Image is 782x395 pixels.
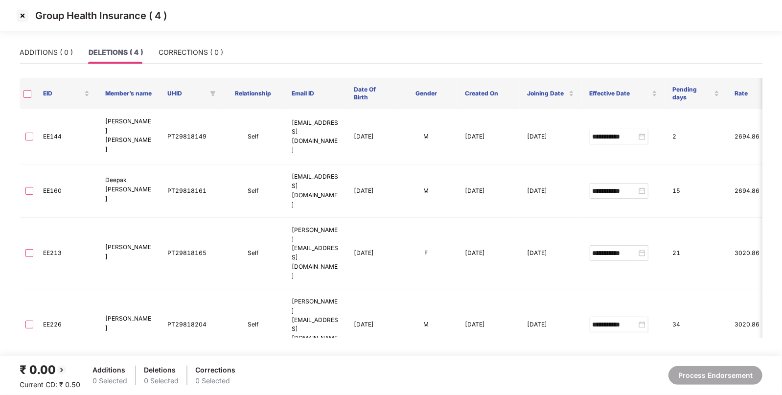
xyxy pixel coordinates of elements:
td: PT29818165 [160,218,222,289]
span: filter [208,88,218,99]
td: F [395,218,457,289]
div: 0 Selected [195,375,235,386]
span: filter [210,91,216,96]
td: PT29818149 [160,109,222,164]
td: M [395,109,457,164]
th: Effective Date [582,78,665,109]
span: EID [43,90,82,97]
div: CORRECTIONS ( 0 ) [159,47,223,58]
div: 0 Selected [144,375,179,386]
th: Date Of Birth [346,78,395,109]
td: [DATE] [457,289,519,361]
td: Self [222,289,284,361]
td: [DATE] [457,164,519,217]
td: Self [222,164,284,217]
p: Deepak [PERSON_NAME] [105,176,152,204]
td: [DATE] [520,164,582,217]
button: Process Endorsement [668,366,762,385]
td: EE160 [35,164,97,217]
p: [PERSON_NAME] [105,314,152,333]
td: PT29818204 [160,289,222,361]
td: PT29818161 [160,164,222,217]
div: Additions [92,365,127,375]
td: EE213 [35,218,97,289]
th: Gender [395,78,457,109]
td: M [395,164,457,217]
td: [DATE] [457,218,519,289]
img: svg+xml;base64,PHN2ZyBpZD0iQmFjay0yMHgyMCIgeG1sbnM9Imh0dHA6Ly93d3cudzMub3JnLzIwMDAvc3ZnIiB3aWR0aD... [56,364,68,376]
td: [DATE] [346,109,395,164]
td: [DATE] [520,289,582,361]
td: [PERSON_NAME][EMAIL_ADDRESS][DOMAIN_NAME] [284,289,346,361]
div: 0 Selected [92,375,127,386]
td: 34 [665,289,727,361]
td: M [395,289,457,361]
th: Created On [457,78,519,109]
th: Relationship [222,78,284,109]
div: DELETIONS ( 4 ) [89,47,143,58]
td: [DATE] [520,218,582,289]
td: [DATE] [346,218,395,289]
th: Joining Date [520,78,582,109]
td: [DATE] [346,289,395,361]
th: EID [35,78,97,109]
td: 21 [665,218,727,289]
th: Member’s name [97,78,160,109]
span: Joining Date [528,90,567,97]
span: Pending days [673,86,712,101]
div: Deletions [144,365,179,375]
td: [PERSON_NAME][EMAIL_ADDRESS][DOMAIN_NAME] [284,218,346,289]
td: EE144 [35,109,97,164]
span: Effective Date [590,90,650,97]
div: ₹ 0.00 [20,361,80,379]
img: svg+xml;base64,PHN2ZyBpZD0iQ3Jvc3MtMzJ4MzIiIHhtbG5zPSJodHRwOi8vd3d3LnczLm9yZy8yMDAwL3N2ZyIgd2lkdG... [15,8,30,23]
div: Corrections [195,365,235,375]
td: 15 [665,164,727,217]
th: Pending days [665,78,727,109]
p: Group Health Insurance ( 4 ) [35,10,167,22]
th: Email ID [284,78,346,109]
td: 2 [665,109,727,164]
td: [EMAIL_ADDRESS][DOMAIN_NAME] [284,109,346,164]
td: [DATE] [520,109,582,164]
td: EE226 [35,289,97,361]
td: Self [222,218,284,289]
p: [PERSON_NAME] [105,243,152,261]
td: [EMAIL_ADDRESS][DOMAIN_NAME] [284,164,346,217]
td: [DATE] [346,164,395,217]
p: [PERSON_NAME] [PERSON_NAME] [105,117,152,154]
span: Current CD: ₹ 0.50 [20,380,80,389]
td: [DATE] [457,109,519,164]
div: ADDITIONS ( 0 ) [20,47,73,58]
span: UHID [167,90,206,97]
td: Self [222,109,284,164]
